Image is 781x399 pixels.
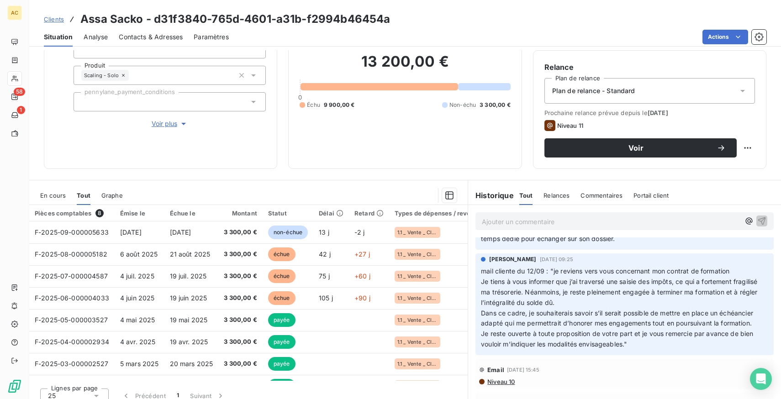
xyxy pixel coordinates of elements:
[487,366,504,373] span: Email
[170,210,213,217] div: Échue le
[319,250,331,258] span: 42 j
[268,379,296,393] span: payée
[544,138,737,157] button: Voir
[120,228,142,236] span: [DATE]
[540,257,573,262] span: [DATE] 09:25
[300,52,510,80] h2: 13 200,00 €
[44,15,64,24] a: Clients
[224,337,257,346] span: 3 300,00 €
[486,378,515,385] span: Niveau 10
[170,250,211,258] span: 21 août 2025
[120,250,158,258] span: 6 août 2025
[468,190,514,201] h6: Historique
[81,98,89,106] input: Ajouter une valeur
[224,315,257,325] span: 3 300,00 €
[7,5,22,20] div: AC
[268,357,296,371] span: payée
[35,294,109,302] span: F-2025-06-000004033
[84,32,108,42] span: Analyse
[544,192,570,199] span: Relances
[84,73,119,78] span: Scaling - Solo
[354,294,370,302] span: +90 j
[80,11,390,27] h3: Assa Sacko - d31f3840-765d-4601-a31b-f2994b46454a
[170,272,207,280] span: 19 juil. 2025
[224,294,257,303] span: 3 300,00 €
[702,30,748,44] button: Actions
[481,267,729,275] span: mail cliente du 12/09 : "je reviens vers vous concernant mon contrat de formation
[395,210,481,217] div: Types de dépenses / revenus
[194,32,229,42] span: Paramètres
[397,252,438,257] span: 1.1 _ Vente _ Clients
[35,228,109,236] span: F-2025-09-000005633
[397,273,438,279] span: 1.1 _ Vente _ Clients
[480,101,511,109] span: 3 300,00 €
[224,250,257,259] span: 3 300,00 €
[519,192,533,199] span: Tout
[152,119,188,128] span: Voir plus
[224,272,257,281] span: 3 300,00 €
[481,309,755,327] span: Dans ce cadre, je souhaiterais savoir s’il serait possible de mettre en place un échéancier adapt...
[17,106,25,114] span: 1
[35,272,108,280] span: F-2025-07-000004587
[552,86,635,95] span: Plan de relance - Standard
[319,272,330,280] span: 75 j
[507,367,539,373] span: [DATE] 15:45
[268,335,296,349] span: payée
[224,210,257,217] div: Montant
[268,226,308,239] span: non-échue
[77,192,90,199] span: Tout
[224,359,257,368] span: 3 300,00 €
[633,192,669,199] span: Portail client
[170,294,207,302] span: 19 juin 2025
[449,101,476,109] span: Non-échu
[481,278,760,306] span: Je tiens à vous informer que j’ai traversé une saisie des impôts, ce qui a fortement fragilisé ma...
[120,360,159,367] span: 5 mars 2025
[354,228,365,236] span: -2 j
[74,119,266,129] button: Voir plus
[324,101,355,109] span: 9 900,00 €
[397,339,438,345] span: 1.1 _ Vente _ Clients
[481,330,755,348] span: Je reste ouverte à toute proposition de votre part et je vous remercie par avance de bien vouloir...
[35,338,109,346] span: F-2025-04-000002934
[397,361,438,367] span: 1.1 _ Vente _ Clients
[319,228,329,236] span: 13 j
[170,228,191,236] span: [DATE]
[354,250,370,258] span: +27 j
[170,360,213,367] span: 20 mars 2025
[35,316,108,324] span: F-2025-05-000003527
[120,316,155,324] span: 4 mai 2025
[544,109,755,116] span: Prochaine relance prévue depuis le
[95,209,104,217] span: 8
[580,192,623,199] span: Commentaires
[319,294,333,302] span: 105 j
[120,338,156,346] span: 4 avr. 2025
[555,144,717,152] span: Voir
[268,291,296,305] span: échue
[750,368,772,390] div: Open Intercom Messenger
[120,294,155,302] span: 4 juin 2025
[119,32,183,42] span: Contacts & Adresses
[44,16,64,23] span: Clients
[35,209,109,217] div: Pièces comptables
[14,88,25,96] span: 58
[319,210,343,217] div: Délai
[101,192,123,199] span: Graphe
[268,247,296,261] span: échue
[648,109,668,116] span: [DATE]
[35,250,107,258] span: F-2025-08-000005182
[489,255,536,263] span: [PERSON_NAME]
[307,101,320,109] span: Échu
[35,360,108,367] span: F-2025-03-000002527
[268,269,296,283] span: échue
[224,228,257,237] span: 3 300,00 €
[298,94,302,101] span: 0
[170,338,208,346] span: 19 avr. 2025
[557,122,583,129] span: Niveau 11
[129,71,136,79] input: Ajouter une valeur
[397,230,438,235] span: 1.1 _ Vente _ Clients
[397,317,438,323] span: 1.1 _ Vente _ Clients
[7,379,22,394] img: Logo LeanPay
[354,272,370,280] span: +60 j
[268,210,308,217] div: Statut
[40,192,66,199] span: En cours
